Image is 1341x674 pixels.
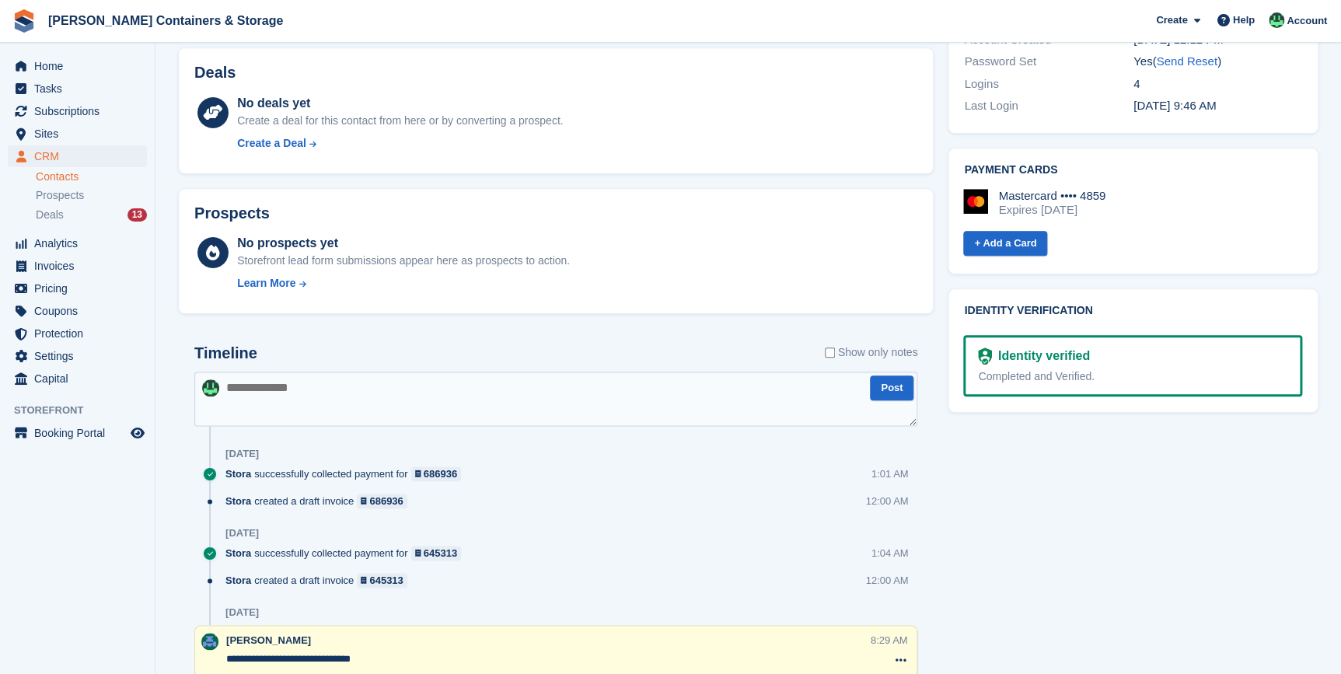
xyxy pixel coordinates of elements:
a: menu [8,345,147,367]
span: Sites [34,123,127,145]
div: 12:00 AM [865,573,908,588]
span: Settings [34,345,127,367]
span: Prospects [36,188,84,203]
div: successfully collected payment for [225,466,469,481]
div: No deals yet [237,94,563,113]
div: [DATE] [225,448,259,460]
div: 1:04 AM [871,546,909,561]
div: created a draft invoice [225,494,415,508]
div: 8:29 AM [871,633,908,648]
div: 1:01 AM [871,466,909,481]
button: Post [870,375,913,401]
div: No prospects yet [237,234,570,253]
a: menu [8,100,147,122]
span: ( ) [1152,54,1221,68]
span: CRM [34,145,127,167]
a: Deals 13 [36,207,147,223]
label: Show only notes [825,344,918,361]
div: 645313 [424,546,457,561]
a: 686936 [411,466,462,481]
div: Storefront lead form submissions appear here as prospects to action. [237,253,570,269]
a: + Add a Card [963,231,1047,257]
div: Learn More [237,275,295,292]
h2: Identity verification [964,305,1302,317]
span: Subscriptions [34,100,127,122]
div: Yes [1133,53,1303,71]
span: Coupons [34,300,127,322]
span: Stora [225,546,251,561]
span: Help [1233,12,1255,28]
img: Arjun Preetham [1269,12,1284,28]
div: Identity verified [992,347,1090,365]
span: Home [34,55,127,77]
a: menu [8,255,147,277]
div: 645313 [369,573,403,588]
h2: Timeline [194,344,257,362]
input: Show only notes [825,344,835,361]
h2: Prospects [194,204,270,222]
div: successfully collected payment for [225,546,469,561]
span: Invoices [34,255,127,277]
img: Mastercard Logo [963,189,988,214]
div: 686936 [424,466,457,481]
a: Send Reset [1156,54,1217,68]
div: [DATE] [225,606,259,619]
a: 645313 [357,573,407,588]
a: menu [8,323,147,344]
div: Mastercard •••• 4859 [998,189,1105,203]
h2: Payment cards [964,164,1302,176]
a: 686936 [357,494,407,508]
img: Ricky Sanmarco [201,633,218,650]
span: [PERSON_NAME] [226,634,311,646]
div: Last Login [964,97,1133,115]
div: Logins [964,75,1133,93]
a: menu [8,300,147,322]
span: Account [1287,13,1327,29]
span: Tasks [34,78,127,100]
div: created a draft invoice [225,573,415,588]
a: Learn More [237,275,570,292]
div: Create a deal for this contact from here or by converting a prospect. [237,113,563,129]
div: 13 [127,208,147,222]
span: Stora [225,466,251,481]
div: Completed and Verified. [978,368,1287,385]
span: Stora [225,573,251,588]
span: Storefront [14,403,155,418]
a: Prospects [36,187,147,204]
a: menu [8,123,147,145]
img: Identity Verification Ready [978,347,991,365]
img: stora-icon-8386f47178a22dfd0bd8f6a31ec36ba5ce8667c1dd55bd0f319d3a0aa187defe.svg [12,9,36,33]
a: menu [8,145,147,167]
div: Expires [DATE] [998,203,1105,217]
img: Arjun Preetham [202,379,219,396]
a: 645313 [411,546,462,561]
span: Deals [36,208,64,222]
div: Password Set [964,53,1133,71]
div: 12:00 AM [865,494,908,508]
h2: Deals [194,64,236,82]
a: menu [8,368,147,389]
div: 686936 [369,494,403,508]
a: menu [8,55,147,77]
a: menu [8,422,147,444]
a: Preview store [128,424,147,442]
span: Create [1156,12,1187,28]
time: 2024-07-11 08:46:37 UTC [1133,99,1216,112]
a: menu [8,232,147,254]
span: Booking Portal [34,422,127,444]
a: menu [8,278,147,299]
div: 4 [1133,75,1303,93]
a: Contacts [36,169,147,184]
span: Protection [34,323,127,344]
span: Capital [34,368,127,389]
span: Pricing [34,278,127,299]
a: Create a Deal [237,135,563,152]
span: Stora [225,494,251,508]
a: menu [8,78,147,100]
div: Create a Deal [237,135,306,152]
a: [PERSON_NAME] Containers & Storage [42,8,289,33]
span: Analytics [34,232,127,254]
div: [DATE] [225,527,259,540]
